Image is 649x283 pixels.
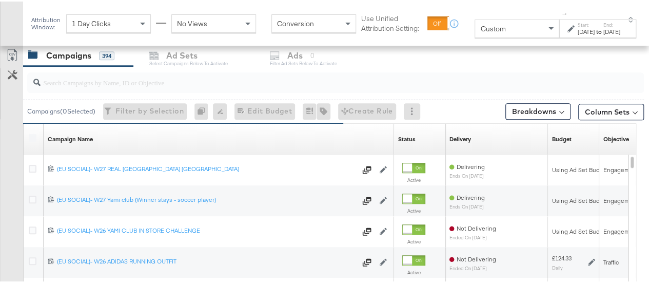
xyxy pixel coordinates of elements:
[457,223,496,231] span: Not Delivering
[449,202,485,208] sub: ends on [DATE]
[603,257,619,265] span: Traffic
[560,11,570,14] span: ↑
[578,26,595,34] div: [DATE]
[402,206,425,213] label: Active
[361,12,423,31] label: Use Unified Attribution Setting:
[449,172,485,177] sub: ends on [DATE]
[57,225,356,233] div: (EU SOCIAL)- W26 YAMI CLUB IN STORE CHALLENGE
[480,23,505,32] span: Custom
[552,253,572,261] div: £124.33
[578,102,644,119] button: Column Sets
[57,256,356,266] a: (EU SOCIAL)- W26 ADIDAS RUNNING OUTFIT
[57,194,356,204] a: (EU SOCIAL)- W27 Yami club (Winner stays - soccer player)
[603,134,629,142] a: Your campaign's objective.
[603,20,620,27] label: End:
[603,164,639,172] span: Engagement
[72,17,111,27] span: 1 Day Clicks
[552,164,609,173] div: Using Ad Set Budget
[449,134,471,142] div: Delivery
[177,17,207,27] span: No Views
[398,134,416,142] a: Shows the current state of your Ad Campaign.
[46,48,91,60] div: Campaigns
[457,254,496,261] span: Not Delivering
[603,226,639,234] span: Engagement
[552,195,609,203] div: Using Ad Set Budget
[603,26,620,34] div: [DATE]
[552,226,609,234] div: Using Ad Set Budget
[48,134,93,142] a: Your campaign name.
[402,237,425,243] label: Active
[578,20,595,27] label: Start:
[595,26,603,34] strong: to
[277,17,314,27] span: Conversion
[402,175,425,182] label: Active
[57,163,356,172] div: (EU SOCIAL)- W27 REAL [GEOGRAPHIC_DATA] [GEOGRAPHIC_DATA]
[449,233,496,239] sub: ended on [DATE]
[41,67,590,87] input: Search Campaigns by Name, ID or Objective
[552,134,572,142] a: The maximum amount you're willing to spend on your ads, on average each day or over the lifetime ...
[57,256,356,264] div: (EU SOCIAL)- W26 ADIDAS RUNNING OUTFIT
[57,163,356,174] a: (EU SOCIAL)- W27 REAL [GEOGRAPHIC_DATA] [GEOGRAPHIC_DATA]
[603,195,639,203] span: Engagement
[31,15,61,29] div: Attribution Window:
[457,161,485,169] span: Delivering
[99,50,114,59] div: 394
[449,264,496,270] sub: ended on [DATE]
[552,263,563,269] sub: Daily
[402,268,425,274] label: Active
[57,225,356,235] a: (EU SOCIAL)- W26 YAMI CLUB IN STORE CHALLENGE
[552,134,572,142] div: Budget
[57,194,356,202] div: (EU SOCIAL)- W27 Yami club (Winner stays - soccer player)
[48,134,93,142] div: Campaign Name
[398,134,416,142] div: Status
[194,102,213,118] div: 0
[457,192,485,200] span: Delivering
[603,134,629,142] div: Objective
[449,134,471,142] a: Reflects the ability of your Ad Campaign to achieve delivery based on ad states, schedule and bud...
[27,105,95,115] div: Campaigns ( 0 Selected)
[505,102,571,118] button: Breakdowns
